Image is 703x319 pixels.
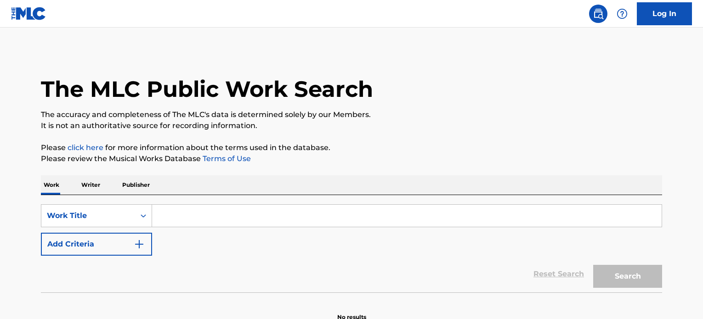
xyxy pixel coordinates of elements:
[134,239,145,250] img: 9d2ae6d4665cec9f34b9.svg
[119,175,153,195] p: Publisher
[68,143,103,152] a: click here
[41,142,662,153] p: Please for more information about the terms used in the database.
[617,8,628,19] img: help
[589,5,607,23] a: Public Search
[41,204,662,292] form: Search Form
[41,120,662,131] p: It is not an authoritative source for recording information.
[41,153,662,164] p: Please review the Musical Works Database
[613,5,631,23] div: Help
[41,175,62,195] p: Work
[41,109,662,120] p: The accuracy and completeness of The MLC's data is determined solely by our Members.
[41,75,373,103] h1: The MLC Public Work Search
[637,2,692,25] a: Log In
[79,175,103,195] p: Writer
[11,7,46,20] img: MLC Logo
[201,154,251,163] a: Terms of Use
[41,233,152,256] button: Add Criteria
[47,210,130,221] div: Work Title
[593,8,604,19] img: search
